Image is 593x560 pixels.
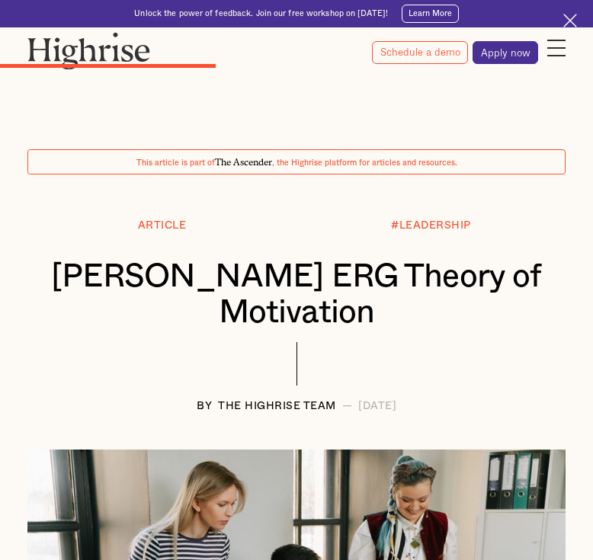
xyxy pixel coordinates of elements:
[272,159,457,167] span: , the Highrise platform for articles and resources.
[197,401,212,412] div: BY
[402,5,459,23] a: Learn More
[215,155,272,165] span: The Ascender
[50,259,543,331] h1: [PERSON_NAME] ERG Theory of Motivation
[563,14,577,27] img: Cross icon
[138,220,187,232] div: Article
[134,8,388,19] div: Unlock the power of feedback. Join our free workshop on [DATE]!
[372,41,468,64] a: Schedule a demo
[391,220,471,232] div: #LEADERSHIP
[218,401,336,412] div: The Highrise Team
[358,401,396,412] div: [DATE]
[473,41,538,64] a: Apply now
[342,401,353,412] div: —
[136,159,215,167] span: This article is part of
[27,32,150,69] img: Highrise logo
